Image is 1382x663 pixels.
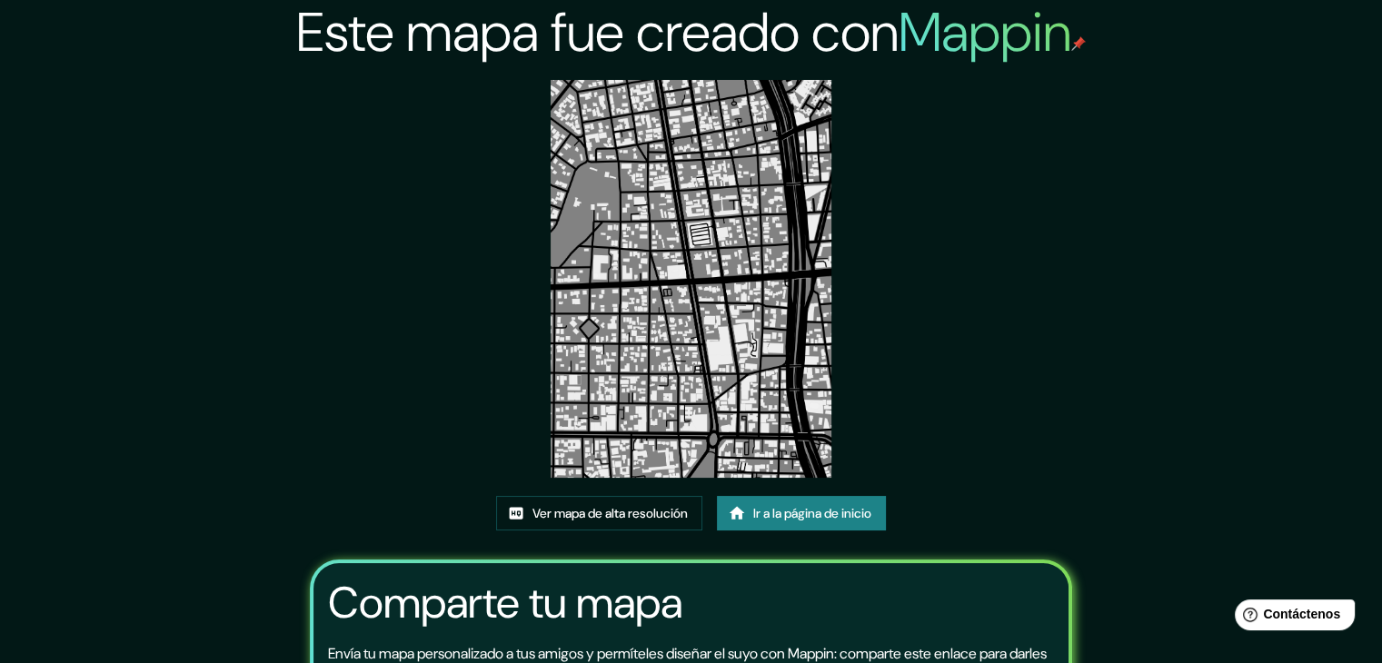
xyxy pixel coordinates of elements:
[551,80,832,478] img: created-map
[328,574,682,631] font: Comparte tu mapa
[1220,592,1362,643] iframe: Lanzador de widgets de ayuda
[717,496,886,530] a: Ir a la página de inicio
[753,505,871,521] font: Ir a la página de inicio
[1071,36,1086,51] img: pin de mapeo
[532,505,688,521] font: Ver mapa de alta resolución
[496,496,702,530] a: Ver mapa de alta resolución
